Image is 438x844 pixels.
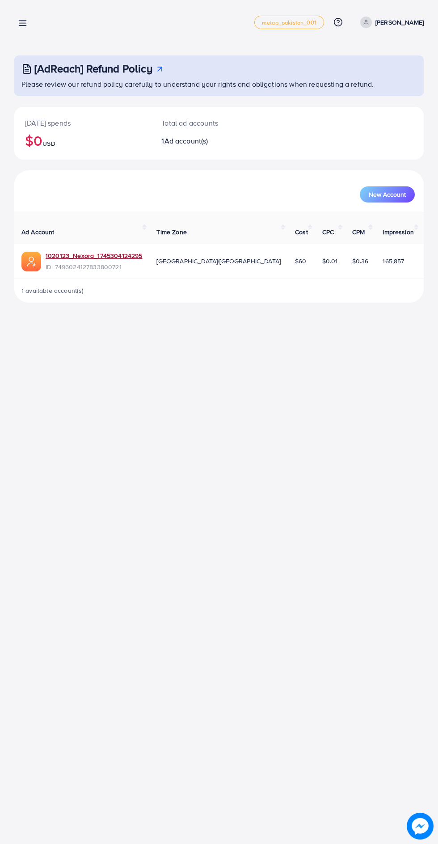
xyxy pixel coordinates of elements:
h2: $0 [25,132,140,149]
button: New Account [360,186,415,203]
a: [PERSON_NAME] [357,17,424,28]
span: 165,857 [383,257,404,266]
span: USD [42,139,55,148]
p: Total ad accounts [161,118,242,128]
span: CPM [352,228,365,236]
span: Cost [295,228,308,236]
img: ic-ads-acc.e4c84228.svg [21,252,41,271]
span: $0.36 [352,257,369,266]
span: $60 [295,257,306,266]
p: Please review our refund policy carefully to understand your rights and obligations when requesti... [21,79,418,89]
h2: 1 [161,137,242,145]
img: image [407,813,434,840]
span: 1 available account(s) [21,286,84,295]
span: [GEOGRAPHIC_DATA]/[GEOGRAPHIC_DATA] [156,257,281,266]
a: 1020123_Nexora_1745304124295 [46,251,142,260]
span: Time Zone [156,228,186,236]
h3: [AdReach] Refund Policy [34,62,152,75]
span: metap_pakistan_001 [262,20,316,25]
span: Impression [383,228,414,236]
span: CPC [322,228,334,236]
a: metap_pakistan_001 [254,16,324,29]
span: $0.01 [322,257,338,266]
span: Ad Account [21,228,55,236]
span: ID: 7496024127833800721 [46,262,142,271]
span: Ad account(s) [164,136,208,146]
p: [PERSON_NAME] [375,17,424,28]
p: [DATE] spends [25,118,140,128]
span: New Account [369,191,406,198]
